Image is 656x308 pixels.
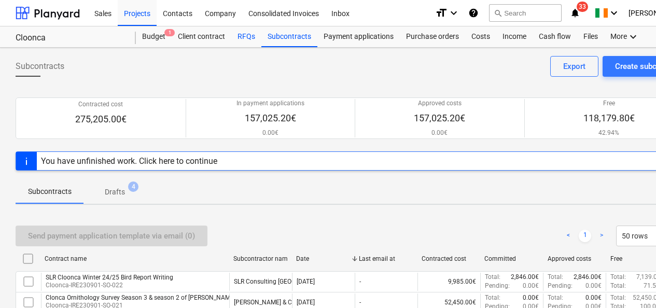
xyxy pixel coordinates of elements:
p: Total : [485,293,500,302]
i: keyboard_arrow_down [448,7,460,19]
p: 0.00€ [523,282,539,290]
div: More [604,26,646,47]
a: Next page [595,230,608,242]
a: Payment applications [317,26,400,47]
p: 0.00€ [585,282,602,290]
div: [DATE] [297,299,315,306]
i: Knowledge base [468,7,479,19]
span: search [494,9,502,17]
div: Export [563,60,585,73]
p: Free [583,99,635,108]
i: keyboard_arrow_down [627,31,639,43]
p: 2,846.00€ [574,273,602,282]
iframe: Chat Widget [604,258,656,308]
i: keyboard_arrow_down [608,7,620,19]
div: SLR Cloonca Winter 24/25 Bird Report Writing [46,274,173,281]
p: 42.94% [583,129,635,137]
div: Cloonca [16,33,123,44]
p: 0.00€ [414,129,465,137]
div: Committed [484,255,539,262]
p: Total : [548,273,563,282]
div: Approved costs [548,255,602,262]
div: Clonca Ornithology Survey Season 3 & season 2 of [PERSON_NAME] & [PERSON_NAME] [46,294,289,301]
div: Contracted cost [422,255,476,262]
a: Cash flow [533,26,577,47]
div: SLR Consulting Ireland [234,278,338,285]
a: Income [496,26,533,47]
p: Drafts [105,187,125,198]
a: Subcontracts [261,26,317,47]
p: 118,179.80€ [583,112,635,124]
p: Pending : [548,282,573,290]
p: 0.00€ [523,293,539,302]
p: Subcontracts [28,186,72,197]
p: Contracted cost [75,100,127,109]
div: Last email at [359,255,413,262]
span: 1 [164,29,175,36]
div: You have unfinished work. Click here to continue [41,156,217,166]
p: 0.00€ [236,129,304,137]
p: 2,846.00€ [511,273,539,282]
div: Date [296,255,351,262]
div: - [359,278,361,285]
i: notifications [570,7,580,19]
div: Subcontractor name [233,255,288,262]
a: RFQs [231,26,261,47]
p: 0.00€ [585,293,602,302]
p: In payment applications [236,99,304,108]
p: Cloonca-IRE230901-SO-022 [46,281,173,290]
div: Budget [136,26,172,47]
p: 157,025.20€ [236,112,304,124]
span: 4 [128,181,138,192]
button: Search [489,4,562,22]
a: Client contract [172,26,231,47]
a: Costs [465,26,496,47]
a: Previous page [562,230,575,242]
div: [DATE] [297,278,315,285]
button: Export [550,56,598,77]
div: 9,985.00€ [417,273,480,290]
p: Total : [485,273,500,282]
a: Files [577,26,604,47]
span: 33 [577,2,588,12]
p: Approved costs [414,99,465,108]
a: Purchase orders [400,26,465,47]
p: Total : [548,293,563,302]
p: Pending : [485,282,510,290]
a: Page 1 is your current page [579,230,591,242]
div: John Murphy & Contractors [234,299,321,306]
p: 157,025.20€ [414,112,465,124]
a: Budget1 [136,26,172,47]
span: Subcontracts [16,60,64,73]
div: - [359,299,361,306]
div: Contract name [45,255,225,262]
p: 275,205.00€ [75,113,127,125]
i: format_size [435,7,448,19]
